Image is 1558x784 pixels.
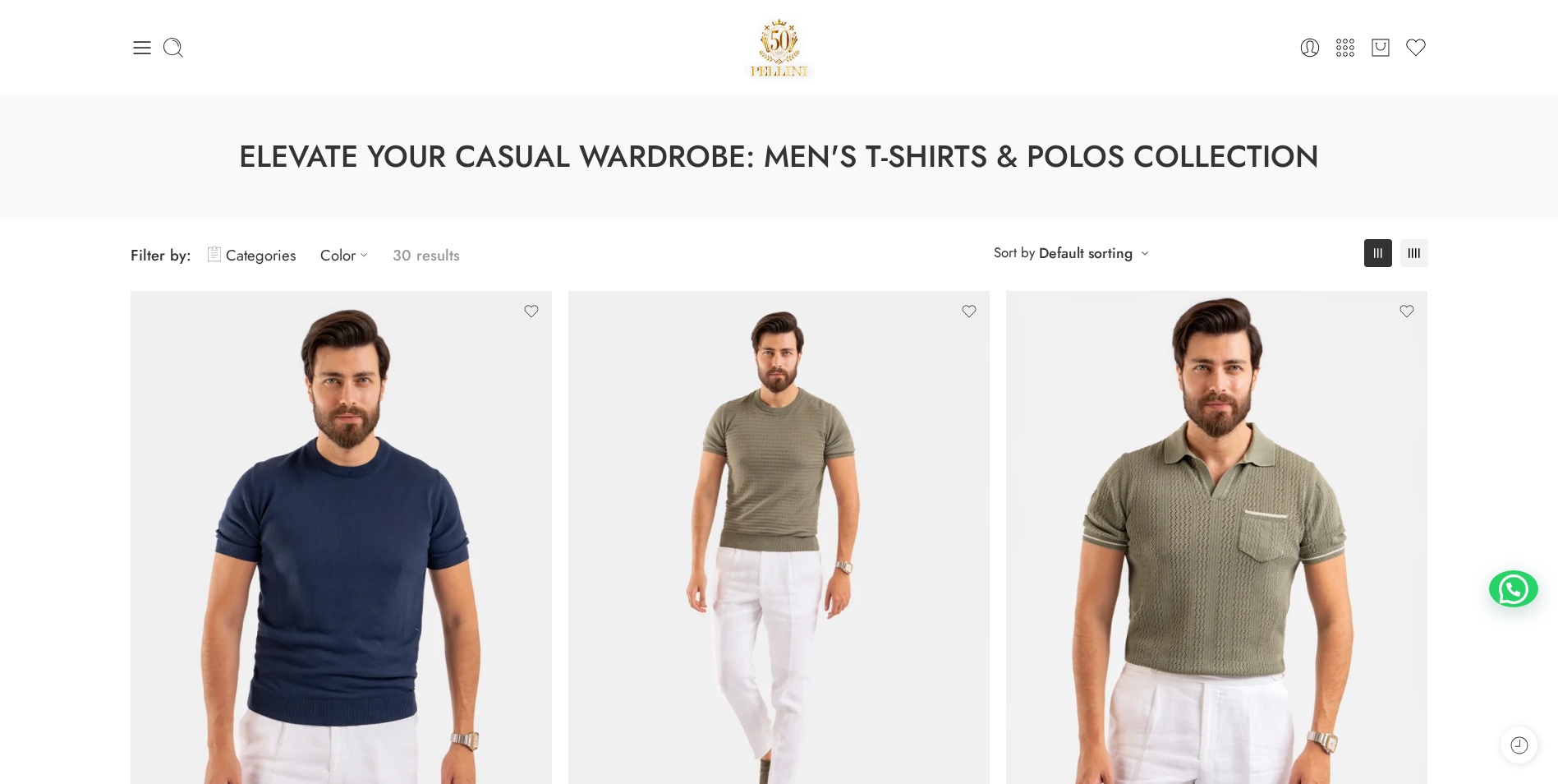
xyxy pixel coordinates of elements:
h1: Elevate Your Casual Wardrobe: Men's T-Shirts & Polos Collection [41,136,1517,178]
a: Login / Register [1298,36,1321,59]
a: Default sorting [1039,242,1133,265]
img: Pellini [744,12,815,82]
span: Filter by: [131,244,191,266]
a: Color [320,236,376,274]
a: Pellini - [744,12,815,82]
a: Categories [208,236,296,274]
span: Sort by [994,239,1035,266]
a: Cart [1369,36,1392,59]
p: 30 results [393,236,460,274]
a: Wishlist [1404,36,1427,59]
